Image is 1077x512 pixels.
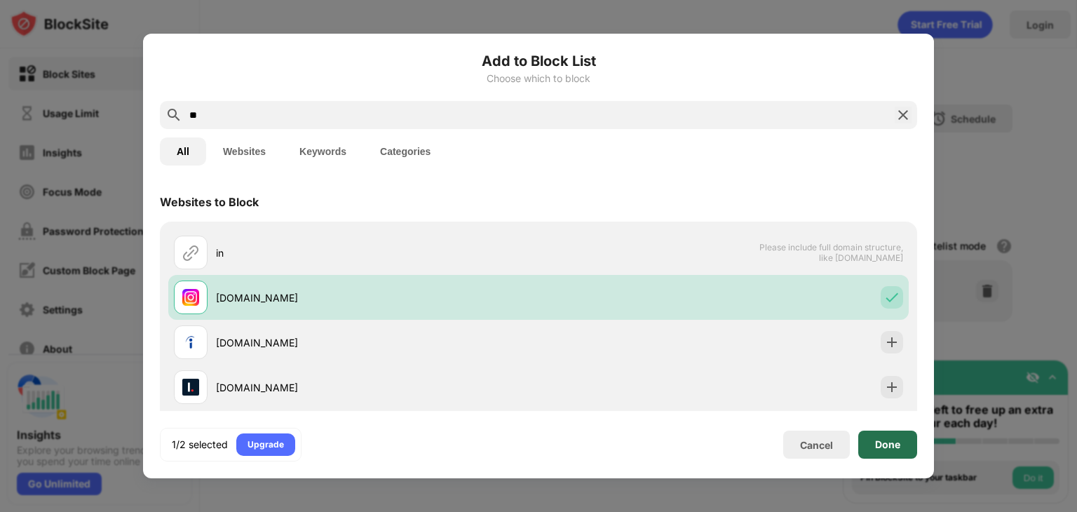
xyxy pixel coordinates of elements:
[182,379,199,396] img: favicons
[182,289,199,306] img: favicons
[895,107,912,123] img: search-close
[172,438,228,452] div: 1/2 selected
[160,195,259,209] div: Websites to Block
[283,137,363,166] button: Keywords
[800,439,833,451] div: Cancel
[160,50,917,72] h6: Add to Block List
[165,107,182,123] img: search.svg
[206,137,283,166] button: Websites
[363,137,447,166] button: Categories
[182,334,199,351] img: favicons
[216,290,538,305] div: [DOMAIN_NAME]
[216,380,538,395] div: [DOMAIN_NAME]
[216,245,538,260] div: in
[216,335,538,350] div: [DOMAIN_NAME]
[759,242,903,263] span: Please include full domain structure, like [DOMAIN_NAME]
[875,439,900,450] div: Done
[182,244,199,261] img: url.svg
[160,73,917,84] div: Choose which to block
[160,137,206,166] button: All
[248,438,284,452] div: Upgrade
